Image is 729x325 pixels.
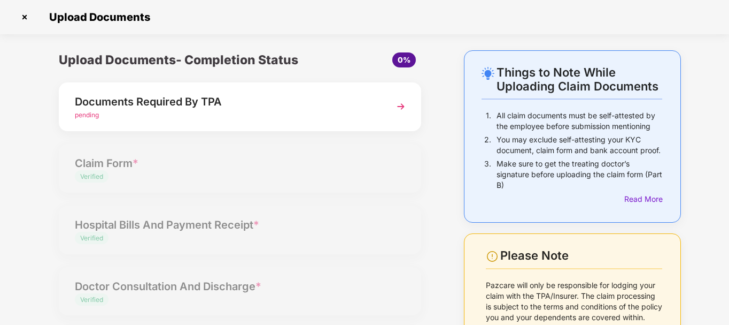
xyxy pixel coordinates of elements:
[16,9,33,26] img: svg+xml;base64,PHN2ZyBpZD0iQ3Jvc3MtMzJ4MzIiIHhtbG5zPSJodHRwOi8vd3d3LnczLm9yZy8yMDAwL3N2ZyIgd2lkdG...
[497,65,662,93] div: Things to Note While Uploading Claim Documents
[486,250,499,263] img: svg+xml;base64,PHN2ZyBpZD0iV2FybmluZ18tXzI0eDI0IiBkYXRhLW5hbWU9Ildhcm5pbmcgLSAyNHgyNCIgeG1sbnM9Im...
[624,193,662,205] div: Read More
[398,55,410,64] span: 0%
[391,97,410,116] img: svg+xml;base64,PHN2ZyBpZD0iTmV4dCIgeG1sbnM9Imh0dHA6Ly93d3cudzMub3JnLzIwMDAvc3ZnIiB3aWR0aD0iMzYiIG...
[486,280,663,323] p: Pazcare will only be responsible for lodging your claim with the TPA/Insurer. The claim processin...
[59,50,300,70] div: Upload Documents- Completion Status
[497,158,662,191] p: Make sure to get the treating doctor’s signature before uploading the claim form (Part B)
[486,110,491,132] p: 1.
[482,67,494,80] img: svg+xml;base64,PHN2ZyB4bWxucz0iaHR0cDovL3d3dy53My5vcmcvMjAwMC9zdmciIHdpZHRoPSIyNC4wOTMiIGhlaWdodD...
[484,158,491,191] p: 3.
[500,248,662,263] div: Please Note
[75,93,377,110] div: Documents Required By TPA
[497,110,662,132] p: All claim documents must be self-attested by the employee before submission mentioning
[497,134,662,156] p: You may exclude self-attesting your KYC document, claim form and bank account proof.
[75,111,99,119] span: pending
[38,11,156,24] span: Upload Documents
[484,134,491,156] p: 2.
